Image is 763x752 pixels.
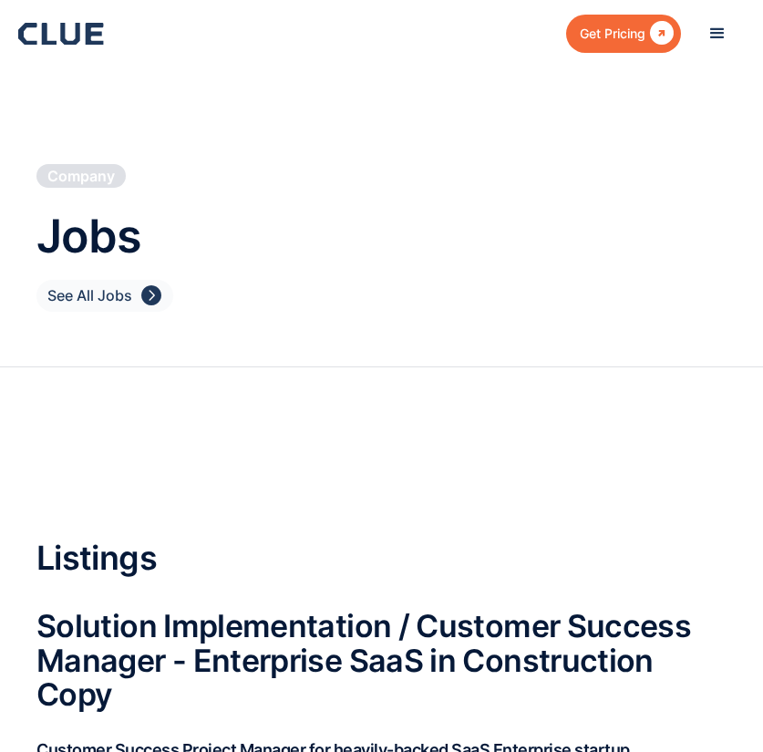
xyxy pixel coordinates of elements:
[36,541,727,577] h2: Listings
[645,22,674,45] div: 
[47,284,132,307] div: See All Jobs
[36,280,173,312] a: See All Jobs
[47,166,115,186] div: Company
[36,164,126,188] a: Company
[690,6,745,61] div: menu
[141,284,161,307] div: 
[580,22,645,45] div: Get Pricing
[566,15,681,52] a: Get Pricing
[36,609,727,711] h2: Solution Implementation / Customer Success Manager - Enterprise SaaS in Construction Copy
[36,211,727,261] h1: Jobs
